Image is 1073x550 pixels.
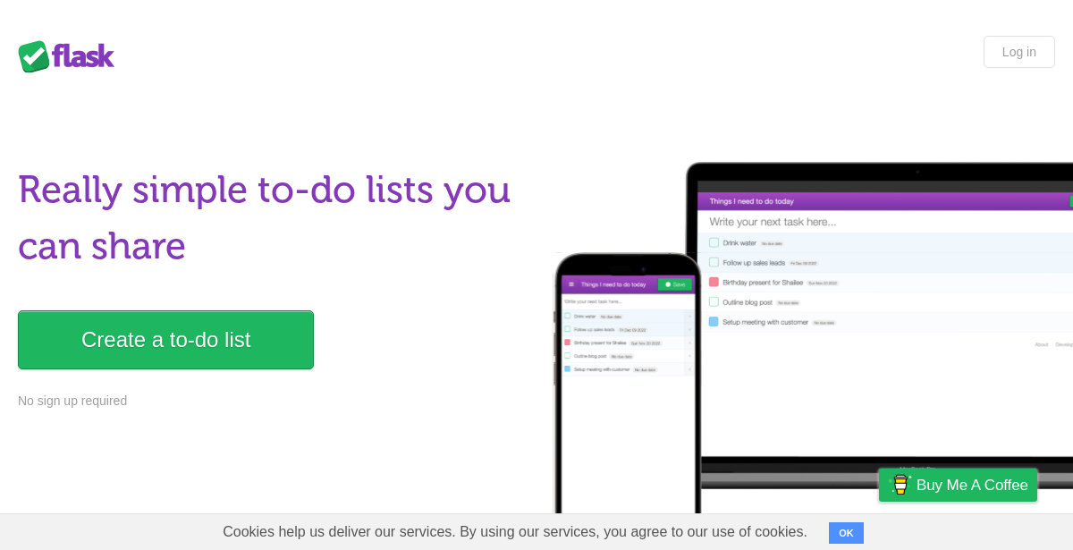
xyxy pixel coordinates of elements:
a: Buy me a coffee [879,469,1037,502]
img: Buy me a coffee [888,470,912,500]
div: Flask Lists [18,40,125,72]
p: No sign up required [18,392,526,410]
button: OK [829,522,864,544]
span: Buy me a coffee [917,470,1028,501]
a: Log in [984,36,1055,68]
h1: Really simple to-do lists you can share [18,162,526,275]
a: Create a to-do list [18,310,314,369]
span: Cookies help us deliver our services. By using our services, you agree to our use of cookies. [205,514,825,550]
